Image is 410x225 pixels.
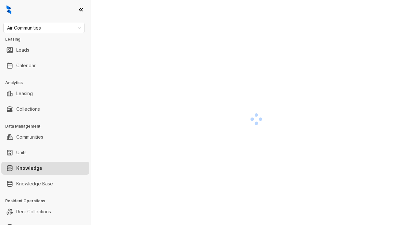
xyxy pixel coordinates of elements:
li: Collections [1,103,89,116]
img: logo [6,5,11,14]
li: Knowledge Base [1,177,89,190]
a: Communities [16,131,43,144]
a: Knowledge Base [16,177,53,190]
li: Knowledge [1,162,89,175]
a: Leads [16,44,29,56]
h3: Analytics [5,80,91,86]
li: Communities [1,131,89,144]
li: Leasing [1,87,89,100]
a: Knowledge [16,162,42,175]
li: Leads [1,44,89,56]
a: Rent Collections [16,205,51,218]
li: Calendar [1,59,89,72]
a: Calendar [16,59,36,72]
h3: Resident Operations [5,198,91,204]
a: Units [16,146,27,159]
h3: Leasing [5,36,91,42]
span: Air Communities [7,23,81,33]
li: Rent Collections [1,205,89,218]
a: Collections [16,103,40,116]
h3: Data Management [5,123,91,129]
li: Units [1,146,89,159]
a: Leasing [16,87,33,100]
